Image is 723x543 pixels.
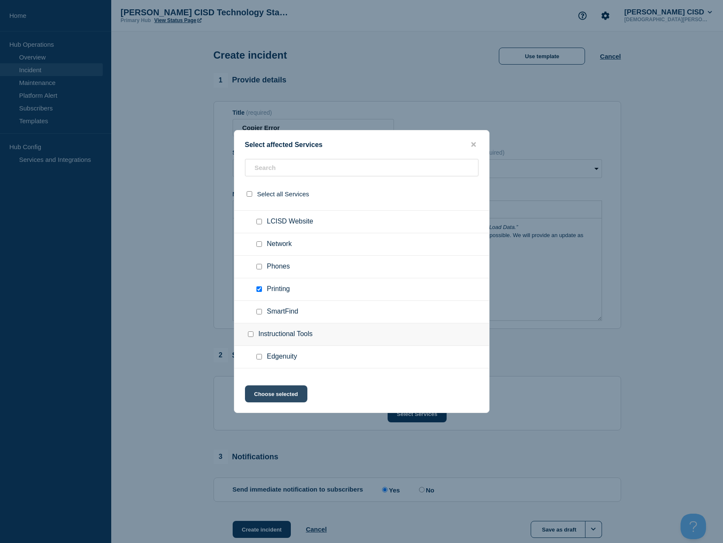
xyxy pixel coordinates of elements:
[267,240,292,249] span: Network
[247,191,252,197] input: select all checkbox
[469,141,478,149] button: close button
[257,190,309,198] span: Select all Services
[256,241,262,247] input: Network checkbox
[267,263,290,271] span: Phones
[256,354,262,359] input: Edgenuity checkbox
[267,218,313,226] span: LCISD Website
[234,323,489,346] div: Instructional Tools
[245,159,478,176] input: Search
[248,331,253,337] input: Instructional Tools checkbox
[256,219,262,224] input: LCISD Website checkbox
[234,141,489,149] div: Select affected Services
[256,286,262,292] input: Printing checkbox
[256,309,262,314] input: SmartFind checkbox
[267,353,297,361] span: Edgenuity
[245,385,307,402] button: Choose selected
[256,264,262,269] input: Phones checkbox
[267,285,290,294] span: Printing
[267,308,298,316] span: SmartFind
